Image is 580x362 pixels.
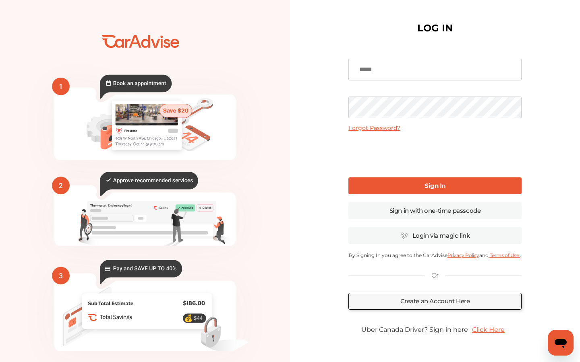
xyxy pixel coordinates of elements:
[447,252,479,258] a: Privacy Policy
[348,124,400,132] a: Forgot Password?
[400,232,408,239] img: magic_icon.32c66aac.svg
[348,177,522,194] a: Sign In
[348,202,522,219] a: Sign in with one-time passcode
[468,322,509,337] a: Click Here
[431,271,439,280] p: Or
[348,227,522,244] a: Login via magic link
[548,330,574,356] iframe: Button to launch messaging window
[425,182,445,189] b: Sign In
[348,293,522,310] a: Create an Account Here
[489,252,520,258] a: Terms of Use
[361,326,468,333] span: Uber Canada Driver? Sign in here
[417,24,453,32] h1: LOG IN
[348,252,522,258] p: By Signing In you agree to the CarAdvise and .
[184,314,193,323] text: 💰
[374,138,496,169] iframe: reCAPTCHA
